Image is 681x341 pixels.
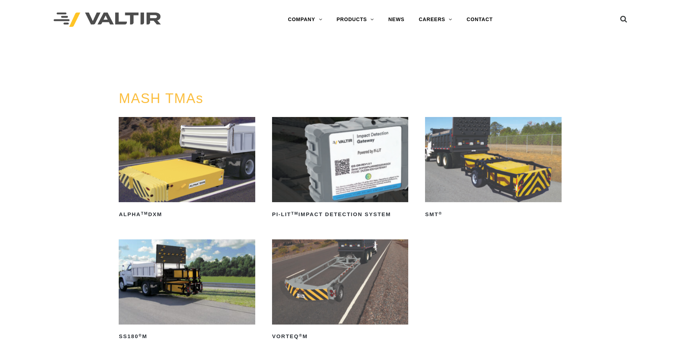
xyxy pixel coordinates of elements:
a: NEWS [381,13,411,27]
a: PRODUCTS [183,50,232,59]
span: TMAs [235,50,258,59]
a: ALPHATMDXM [119,117,255,220]
a: CAREERS [411,13,459,27]
a: COMPANY [281,13,329,27]
a: PRODUCTS [329,13,381,27]
sup: ® [139,333,142,337]
a: SMT® [425,117,561,220]
a: PI-LITTMImpact Detection System [272,117,408,220]
a: CONTACT [459,13,500,27]
sup: TM [291,211,298,215]
img: Valtir [54,13,161,27]
h2: ALPHA DXM [119,209,255,220]
h2: PI-LIT Impact Detection System [272,209,408,220]
a: MASH TMAs [119,91,203,106]
sup: ® [439,211,442,215]
sup: TM [141,211,148,215]
h2: SMT [425,209,561,220]
sup: ® [299,333,302,337]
